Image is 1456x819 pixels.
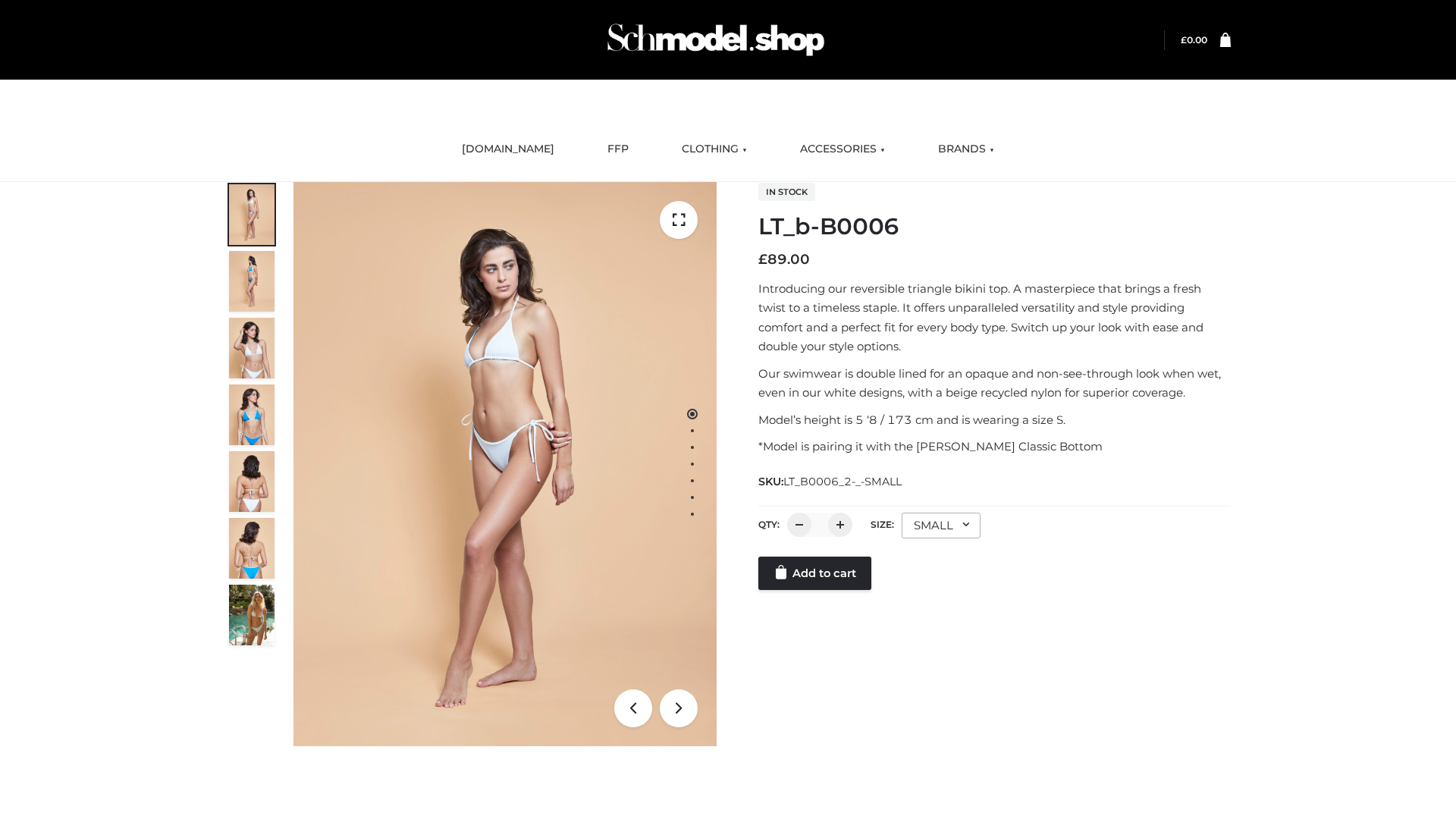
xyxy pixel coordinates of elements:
span: In stock [758,183,815,201]
img: ArielClassicBikiniTop_CloudNine_AzureSky_OW114ECO_1 [293,182,717,746]
bdi: 0.00 [1181,34,1207,45]
img: ArielClassicBikiniTop_CloudNine_AzureSky_OW114ECO_8-scaled.jpg [229,518,275,579]
a: £0.00 [1181,34,1207,45]
p: Introducing our reversible triangle bikini top. A masterpiece that brings a fresh twist to a time... [758,279,1231,356]
span: £ [758,251,767,268]
span: £ [1181,34,1187,45]
a: Add to cart [758,557,871,590]
a: FFP [596,133,640,166]
a: [DOMAIN_NAME] [450,133,566,166]
div: SMALL [902,513,981,538]
label: Size: [871,519,894,530]
label: QTY: [758,519,780,530]
a: CLOTHING [670,133,758,166]
a: BRANDS [927,133,1006,166]
p: *Model is pairing it with the [PERSON_NAME] Classic Bottom [758,437,1231,457]
a: ACCESSORIES [789,133,896,166]
img: ArielClassicBikiniTop_CloudNine_AzureSky_OW114ECO_2-scaled.jpg [229,251,275,312]
span: LT_B0006_2-_-SMALL [783,475,902,488]
img: ArielClassicBikiniTop_CloudNine_AzureSky_OW114ECO_3-scaled.jpg [229,318,275,378]
p: Our swimwear is double lined for an opaque and non-see-through look when wet, even in our white d... [758,364,1231,403]
img: Schmodel Admin 964 [602,10,830,70]
img: Arieltop_CloudNine_AzureSky2.jpg [229,585,275,645]
p: Model’s height is 5 ‘8 / 173 cm and is wearing a size S. [758,410,1231,430]
img: ArielClassicBikiniTop_CloudNine_AzureSky_OW114ECO_4-scaled.jpg [229,384,275,445]
img: ArielClassicBikiniTop_CloudNine_AzureSky_OW114ECO_7-scaled.jpg [229,451,275,512]
h1: LT_b-B0006 [758,213,1231,240]
img: ArielClassicBikiniTop_CloudNine_AzureSky_OW114ECO_1-scaled.jpg [229,184,275,245]
span: SKU: [758,472,903,491]
bdi: 89.00 [758,251,810,268]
